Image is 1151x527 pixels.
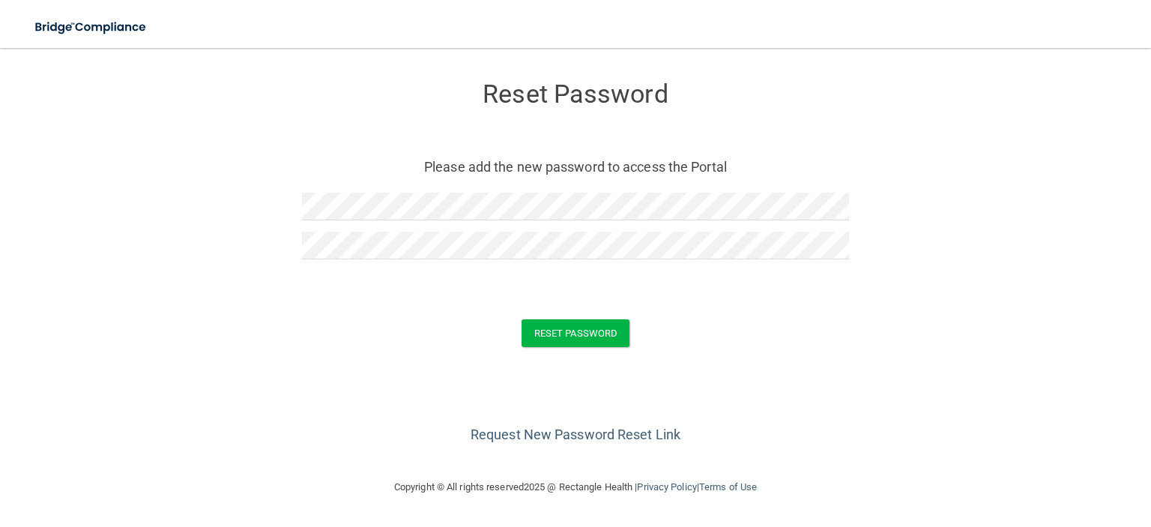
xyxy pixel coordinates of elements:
[637,481,696,493] a: Privacy Policy
[522,319,629,347] button: Reset Password
[699,481,757,493] a: Terms of Use
[302,80,849,108] h3: Reset Password
[22,12,160,43] img: bridge_compliance_login_screen.278c3ca4.svg
[313,154,838,179] p: Please add the new password to access the Portal
[471,427,680,442] a: Request New Password Reset Link
[302,463,849,511] div: Copyright © All rights reserved 2025 @ Rectangle Health | |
